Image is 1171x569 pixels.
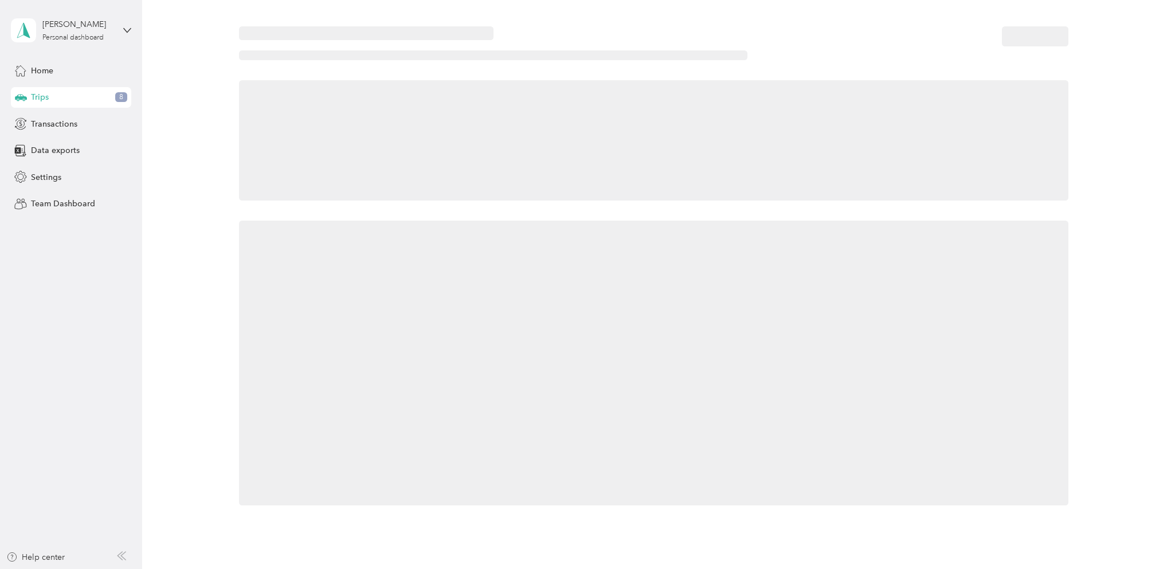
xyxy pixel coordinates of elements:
iframe: Everlance-gr Chat Button Frame [1107,505,1171,569]
div: [PERSON_NAME] [42,18,114,30]
span: Trips [31,91,49,103]
span: Data exports [31,144,80,156]
span: Transactions [31,118,77,130]
span: Settings [31,171,61,183]
span: 8 [115,92,127,103]
span: Team Dashboard [31,198,95,210]
button: Help center [6,551,65,563]
div: Personal dashboard [42,34,104,41]
span: Home [31,65,53,77]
